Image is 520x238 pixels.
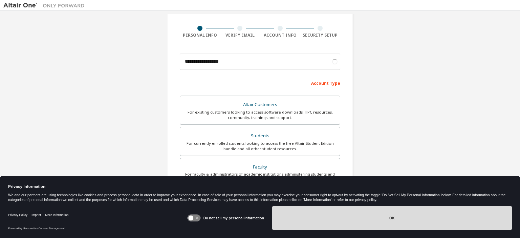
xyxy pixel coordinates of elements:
div: Security Setup [300,33,341,38]
img: Altair One [3,2,88,9]
div: Personal Info [180,33,220,38]
div: Account Type [180,77,340,88]
div: Altair Customers [184,100,336,110]
div: For faculty & administrators of academic institutions administering students and accessing softwa... [184,172,336,182]
div: Account Info [260,33,300,38]
div: For existing customers looking to access software downloads, HPC resources, community, trainings ... [184,110,336,120]
div: For currently enrolled students looking to access the free Altair Student Edition bundle and all ... [184,141,336,152]
div: Verify Email [220,33,260,38]
div: Students [184,131,336,141]
div: Faculty [184,162,336,172]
